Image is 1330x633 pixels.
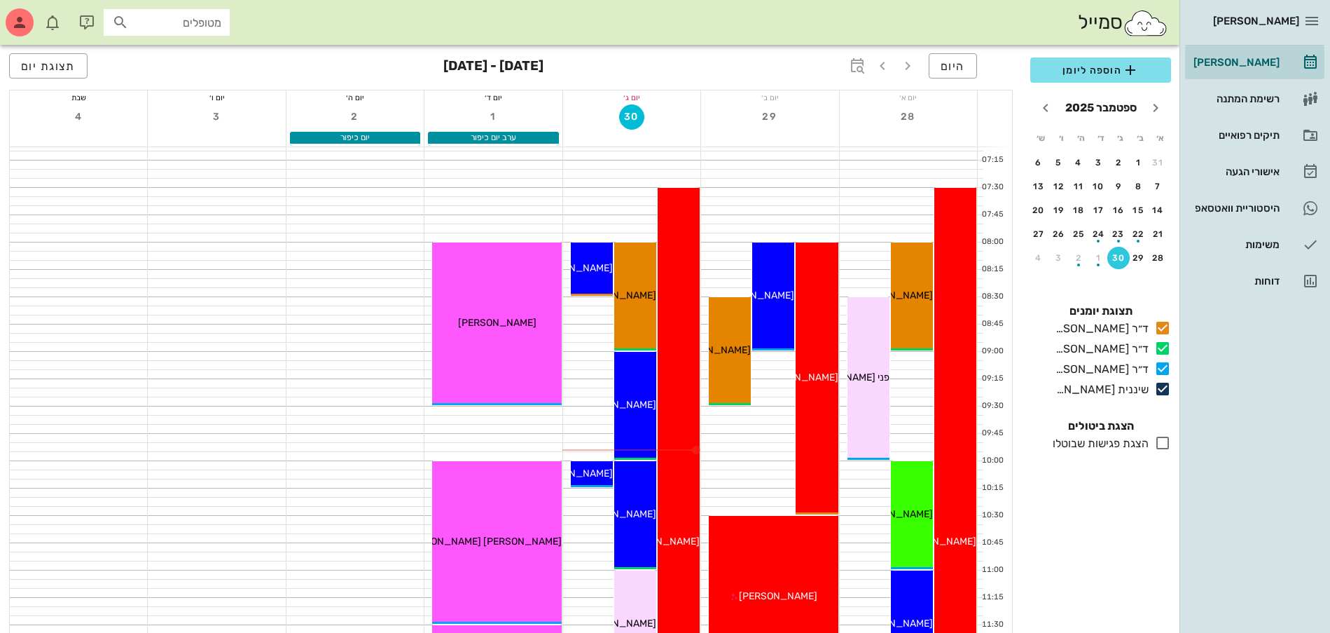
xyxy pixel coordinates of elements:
[1088,151,1110,174] button: 3
[896,111,921,123] span: 28
[978,154,1006,166] div: 07:15
[1088,223,1110,245] button: 24
[1067,175,1090,198] button: 11
[1030,418,1171,435] h4: הצגת ביטולים
[1185,82,1324,116] a: רשימת המתנה
[1107,247,1130,269] button: 30
[1067,199,1090,222] button: 18
[1067,253,1090,263] div: 2
[1185,191,1324,225] a: היסטוריית וואטסאפ
[1048,205,1070,215] div: 19
[1048,199,1070,222] button: 19
[1191,203,1280,214] div: היסטוריית וואטסאפ
[424,90,562,104] div: יום ד׳
[1067,158,1090,168] div: 4
[1128,247,1150,269] button: 29
[1027,205,1050,215] div: 20
[1032,126,1050,150] th: ש׳
[620,111,644,123] span: 30
[739,590,817,602] span: [PERSON_NAME]
[978,619,1006,631] div: 11:30
[340,132,370,142] span: יום כיפור
[205,111,230,123] span: 3
[757,104,782,130] button: 29
[1191,166,1280,177] div: אישורי הגעה
[840,90,977,104] div: יום א׳
[1033,95,1058,121] button: חודש הבא
[1088,158,1110,168] div: 3
[1067,223,1090,245] button: 25
[1128,182,1150,191] div: 8
[1123,9,1168,37] img: SmileCloud logo
[1185,118,1324,152] a: תיקים רפואיים
[1072,126,1090,150] th: ה׳
[978,318,1006,330] div: 08:45
[534,262,613,274] span: [PERSON_NAME]
[1147,182,1170,191] div: 7
[701,90,838,104] div: יום ב׳
[1107,175,1130,198] button: 9
[1048,253,1070,263] div: 3
[978,564,1006,576] div: 11:00
[1027,199,1050,222] button: 20
[929,53,977,79] button: היום
[1041,62,1160,79] span: הוספה ליומן
[978,510,1006,522] div: 10:30
[978,209,1006,221] div: 07:45
[1050,381,1149,398] div: שיננית [PERSON_NAME]
[1128,229,1150,239] div: 22
[978,182,1006,193] div: 07:30
[148,90,285,104] div: יום ו׳
[978,455,1006,467] div: 10:00
[1027,223,1050,245] button: 27
[1030,303,1171,320] h4: תצוגת יומנים
[66,111,91,123] span: 4
[1185,228,1324,261] a: משימות
[1147,199,1170,222] button: 14
[1128,158,1150,168] div: 1
[1030,57,1171,83] button: הוספה ליומן
[443,53,543,81] h3: [DATE] - [DATE]
[1088,199,1110,222] button: 17
[1091,126,1109,150] th: ד׳
[978,373,1006,385] div: 09:15
[342,111,368,123] span: 2
[1107,223,1130,245] button: 23
[1047,435,1149,452] div: הצגת פגישות שבוטלו
[66,104,91,130] button: 4
[342,104,368,130] button: 2
[1147,205,1170,215] div: 14
[896,104,921,130] button: 28
[1128,175,1150,198] button: 8
[1191,130,1280,141] div: תיקים רפואיים
[1147,151,1170,174] button: 31
[1060,94,1142,122] button: ספטמבר 2025
[1151,126,1170,150] th: א׳
[21,60,76,73] span: תצוגת יום
[1048,151,1070,174] button: 5
[941,60,965,73] span: היום
[578,290,656,301] span: [PERSON_NAME]
[1067,229,1090,239] div: 25
[1048,223,1070,245] button: 26
[1128,205,1150,215] div: 15
[978,537,1006,549] div: 10:45
[286,90,424,104] div: יום ה׳
[1048,175,1070,198] button: 12
[978,291,1006,303] div: 08:30
[578,508,656,520] span: [PERSON_NAME]
[1078,8,1168,38] div: סמייל
[716,290,794,301] span: [PERSON_NAME]
[1027,182,1050,191] div: 13
[1107,199,1130,222] button: 16
[1027,247,1050,269] button: 4
[1147,158,1170,168] div: 31
[1107,205,1130,215] div: 16
[1027,151,1050,174] button: 6
[978,592,1006,604] div: 11:15
[1147,229,1170,239] div: 21
[1147,175,1170,198] button: 7
[757,111,782,123] span: 29
[672,344,751,356] span: [PERSON_NAME]
[1088,205,1110,215] div: 17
